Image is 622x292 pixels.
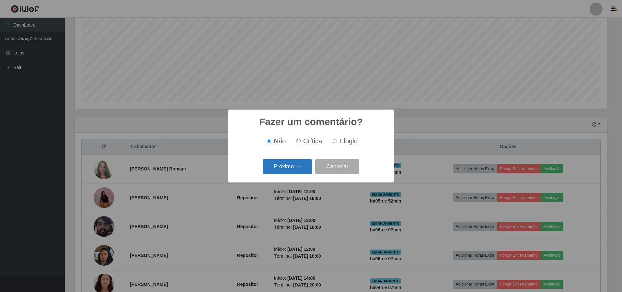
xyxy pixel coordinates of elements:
[267,139,271,143] input: Não
[333,139,337,143] input: Elogio
[259,116,363,128] h2: Fazer um comentário?
[274,137,286,145] span: Não
[263,159,312,174] button: Próximo →
[303,137,322,145] span: Crítica
[315,159,359,174] button: Cancelar
[340,137,358,145] span: Elogio
[296,139,301,143] input: Crítica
